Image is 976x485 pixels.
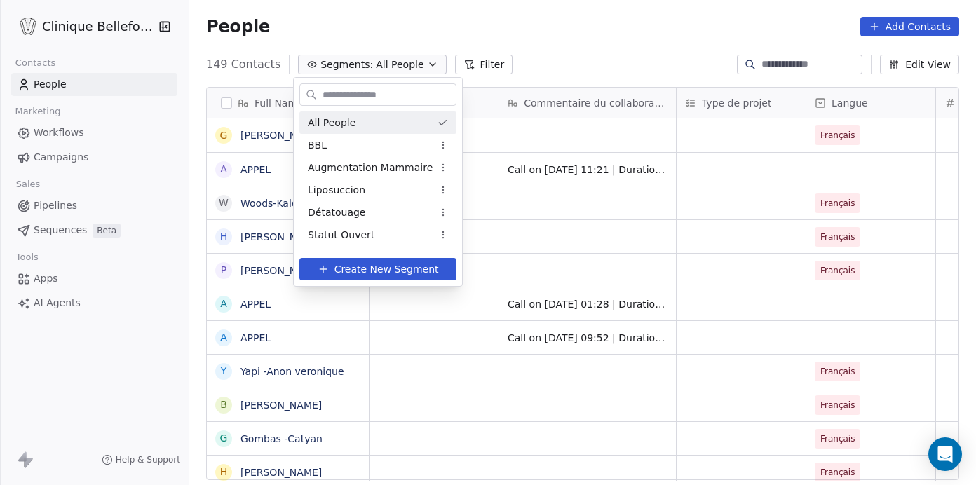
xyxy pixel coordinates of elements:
[308,228,374,242] span: Statut Ouvert
[308,205,365,220] span: Détatouage
[308,138,327,153] span: BBL
[308,183,365,198] span: Liposuccion
[299,111,456,246] div: Suggestions
[308,160,433,175] span: Augmentation Mammaire
[299,258,456,280] button: Create New Segment
[308,116,355,130] span: All People
[334,262,439,277] span: Create New Segment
